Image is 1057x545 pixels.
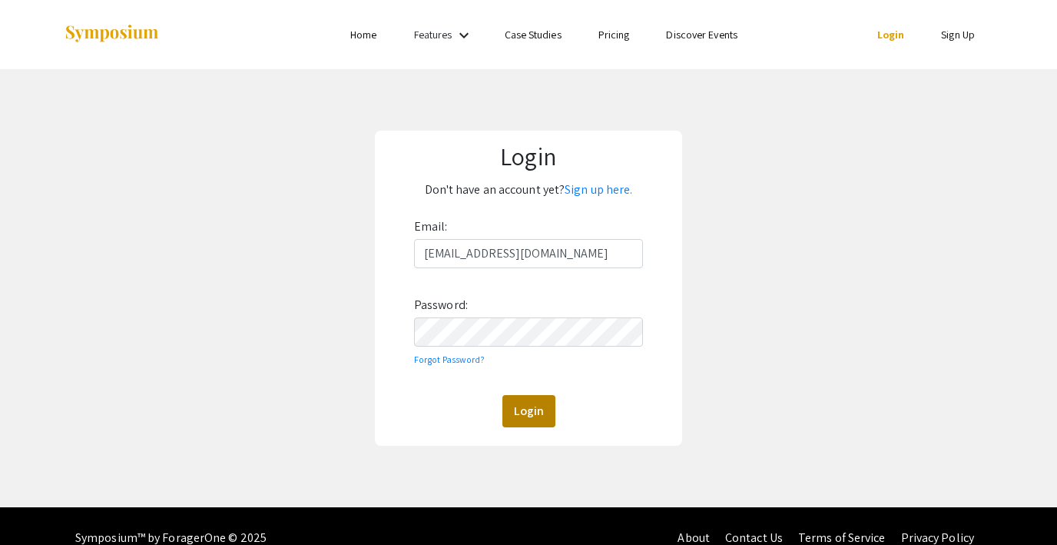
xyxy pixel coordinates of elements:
[941,28,975,42] a: Sign Up
[414,214,448,239] label: Email:
[64,24,160,45] img: Symposium by ForagerOne
[666,28,737,42] a: Discover Events
[565,181,632,198] a: Sign up here.
[502,395,555,427] button: Login
[414,354,485,365] a: Forgot Password?
[414,293,468,317] label: Password:
[455,26,473,45] mat-icon: Expand Features list
[598,28,630,42] a: Pricing
[414,28,452,42] a: Features
[386,141,672,171] h1: Login
[505,28,562,42] a: Case Studies
[877,28,905,42] a: Login
[386,178,672,202] p: Don't have an account yet?
[350,28,376,42] a: Home
[12,476,65,533] iframe: Chat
